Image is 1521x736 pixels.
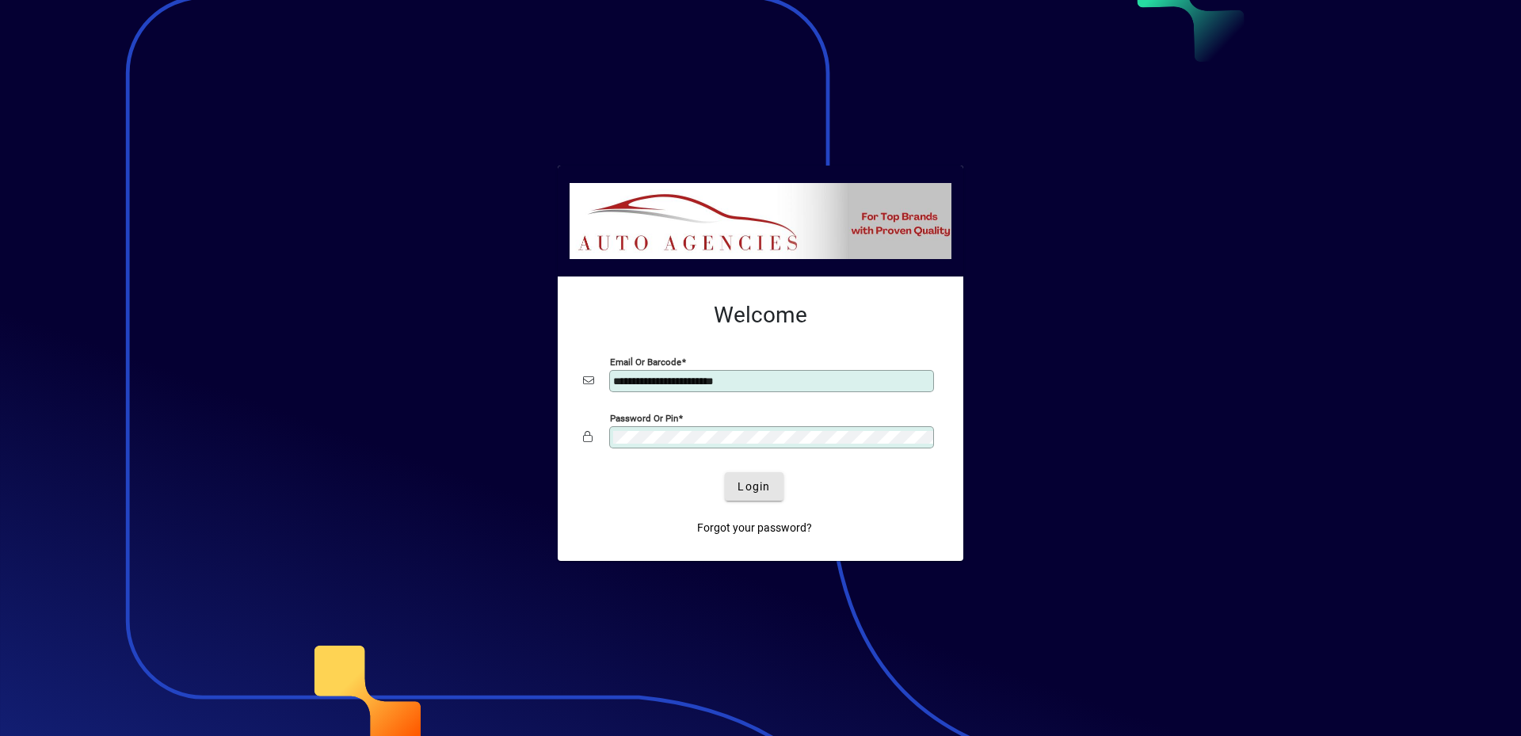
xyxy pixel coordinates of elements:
[583,302,938,329] h2: Welcome
[725,472,783,501] button: Login
[610,357,681,368] mat-label: Email or Barcode
[697,520,812,536] span: Forgot your password?
[691,513,818,542] a: Forgot your password?
[738,479,770,495] span: Login
[610,413,678,424] mat-label: Password or Pin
